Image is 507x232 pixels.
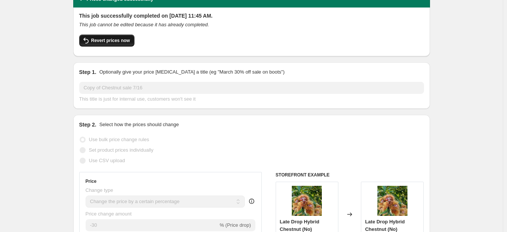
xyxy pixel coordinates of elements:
span: Price change amount [86,211,132,217]
h2: Step 1. [79,68,97,76]
img: shutterstock_1077553616_4_80x.jpg [377,186,407,216]
i: This job cannot be edited because it has already completed. [79,22,209,27]
h6: STOREFRONT EXAMPLE [276,172,424,178]
p: Optionally give your price [MEDICAL_DATA] a title (eg "March 30% off sale on boots") [99,68,284,76]
p: Select how the prices should change [99,121,179,128]
input: 30% off holiday sale [79,82,424,94]
h3: Price [86,178,97,184]
span: % (Price drop) [220,222,251,228]
span: Change type [86,187,113,193]
div: help [248,197,255,205]
input: -15 [86,219,218,231]
span: Late Drop Hybrid Chestnut (No) [280,219,319,232]
span: Use bulk price change rules [89,137,149,142]
span: Use CSV upload [89,158,125,163]
span: Revert prices now [91,38,130,44]
span: This title is just for internal use, customers won't see it [79,96,196,102]
span: Late Drop Hybrid Chestnut (No) [365,219,404,232]
button: Revert prices now [79,35,134,47]
span: Set product prices individually [89,147,154,153]
img: shutterstock_1077553616_4_80x.jpg [292,186,322,216]
h2: This job successfully completed on [DATE] 11:45 AM. [79,12,424,20]
h2: Step 2. [79,121,97,128]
